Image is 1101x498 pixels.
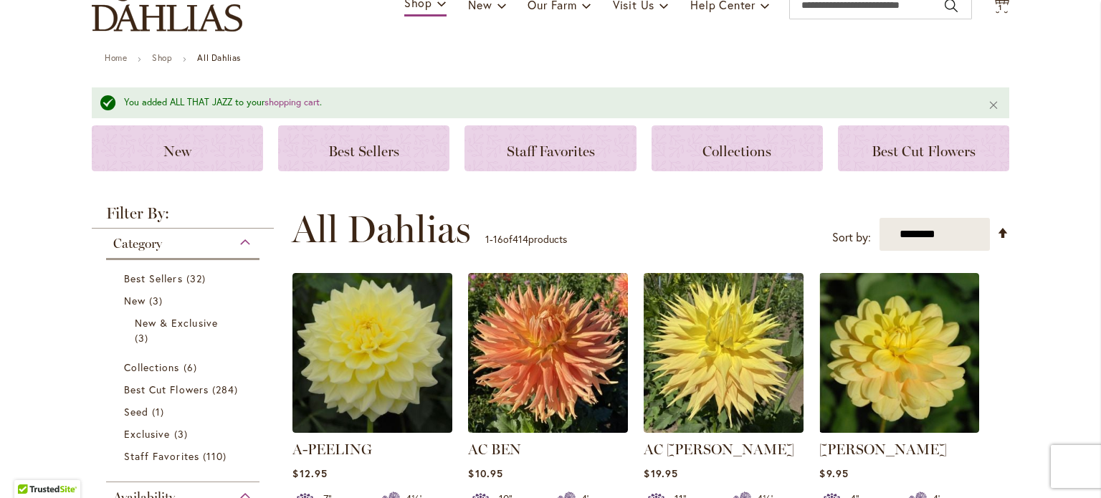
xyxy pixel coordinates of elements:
strong: All Dahlias [197,52,241,63]
iframe: Launch Accessibility Center [11,447,51,487]
span: 1 [485,232,490,246]
span: 284 [212,382,242,397]
span: 3 [149,293,166,308]
span: 3 [135,330,152,345]
img: AHOY MATEY [819,273,979,433]
a: New &amp; Exclusive [135,315,234,345]
a: [PERSON_NAME] [819,441,947,458]
span: $12.95 [292,466,327,480]
label: Sort by: [832,224,871,251]
div: You added ALL THAT JAZZ to your . [124,96,966,110]
span: 1 [152,404,168,419]
span: Seed [124,405,148,418]
a: AC Jeri [644,422,804,436]
a: New [124,293,245,308]
a: AC [PERSON_NAME] [644,441,794,458]
a: AC BEN [468,441,521,458]
a: Seed [124,404,245,419]
a: Home [105,52,127,63]
a: shopping cart [264,96,320,108]
span: Collections [702,143,771,160]
img: A-Peeling [292,273,452,433]
strong: Filter By: [92,206,274,229]
span: Best Cut Flowers [124,383,209,396]
span: Staff Favorites [124,449,199,463]
span: $19.95 [644,466,677,480]
a: Best Sellers [124,271,245,286]
a: Best Cut Flowers [124,382,245,397]
span: $9.95 [819,466,848,480]
span: 6 [183,360,201,375]
a: Staff Favorites [464,125,636,171]
span: New [163,143,191,160]
a: AHOY MATEY [819,422,979,436]
a: Staff Favorites [124,449,245,464]
span: All Dahlias [292,208,471,251]
span: New & Exclusive [135,316,218,330]
a: Shop [152,52,172,63]
span: Best Cut Flowers [872,143,976,160]
span: Best Sellers [124,272,183,285]
span: Exclusive [124,427,170,441]
a: Collections [652,125,823,171]
a: A-PEELING [292,441,372,458]
span: Staff Favorites [507,143,595,160]
a: A-Peeling [292,422,452,436]
img: AC Jeri [644,273,804,433]
a: Exclusive [124,426,245,441]
span: New [124,294,146,307]
p: - of products [485,228,567,251]
a: Best Sellers [278,125,449,171]
span: Best Sellers [328,143,399,160]
span: 16 [493,232,503,246]
span: 110 [203,449,230,464]
span: 1 [998,3,1002,12]
a: Best Cut Flowers [838,125,1009,171]
a: New [92,125,263,171]
a: Collections [124,360,245,375]
span: 3 [174,426,191,441]
span: Category [113,236,162,252]
a: AC BEN [468,422,628,436]
span: $10.95 [468,466,502,480]
img: AC BEN [468,273,628,433]
span: Collections [124,360,180,374]
span: 414 [513,232,528,246]
span: 32 [186,271,209,286]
